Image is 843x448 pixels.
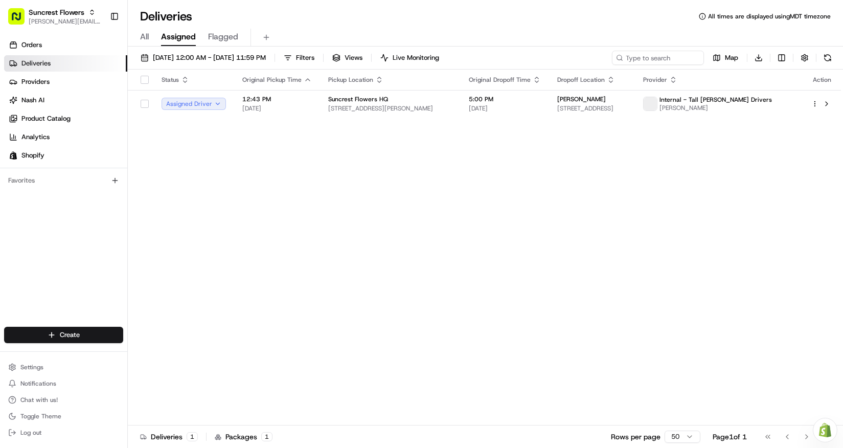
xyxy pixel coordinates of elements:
[10,41,186,57] p: Welcome 👋
[242,104,312,113] span: [DATE]
[140,8,192,25] h1: Deliveries
[20,363,43,371] span: Settings
[187,432,198,441] div: 1
[4,360,123,374] button: Settings
[659,96,772,104] span: Internal - Tall [PERSON_NAME] Drivers
[4,327,123,343] button: Create
[242,95,312,103] span: 12:43 PM
[4,55,127,72] a: Deliveries
[20,396,58,404] span: Chat with us!
[557,76,605,84] span: Dropoff Location
[4,409,123,423] button: Toggle Theme
[153,53,266,62] span: [DATE] 12:00 AM - [DATE] 11:59 PM
[20,429,41,437] span: Log out
[643,76,667,84] span: Provider
[20,412,61,420] span: Toggle Theme
[4,110,127,127] a: Product Catalog
[4,4,106,29] button: Suncrest Flowers[PERSON_NAME][EMAIL_ADDRESS][DOMAIN_NAME]
[4,129,127,145] a: Analytics
[296,53,314,62] span: Filters
[725,53,738,62] span: Map
[708,51,743,65] button: Map
[713,432,747,442] div: Page 1 of 1
[136,51,270,65] button: [DATE] 12:00 AM - [DATE] 11:59 PM
[60,330,80,340] span: Create
[9,151,17,160] img: Shopify logo
[242,76,302,84] span: Original Pickup Time
[10,10,31,31] img: Nash
[659,104,772,112] span: [PERSON_NAME]
[328,51,367,65] button: Views
[29,17,102,26] button: [PERSON_NAME][EMAIL_ADDRESS][DOMAIN_NAME]
[21,40,42,50] span: Orders
[21,132,50,142] span: Analytics
[6,144,82,163] a: 📗Knowledge Base
[328,104,452,113] span: [STREET_ADDRESS][PERSON_NAME]
[4,376,123,391] button: Notifications
[345,53,362,62] span: Views
[35,108,129,116] div: We're available if you need us!
[4,37,127,53] a: Orders
[208,31,238,43] span: Flagged
[4,147,127,164] a: Shopify
[161,31,196,43] span: Assigned
[279,51,319,65] button: Filters
[811,76,833,84] div: Action
[469,95,541,103] span: 5:00 PM
[21,59,51,68] span: Deliveries
[4,74,127,90] a: Providers
[20,148,78,159] span: Knowledge Base
[174,101,186,113] button: Start new chat
[376,51,444,65] button: Live Monitoring
[20,379,56,388] span: Notifications
[162,98,226,110] button: Assigned Driver
[261,432,272,441] div: 1
[10,98,29,116] img: 1736555255976-a54dd68f-1ca7-489b-9aae-adbdc363a1c4
[29,7,84,17] button: Suncrest Flowers
[328,95,388,103] span: Suncrest Flowers HQ
[35,98,168,108] div: Start new chat
[162,76,179,84] span: Status
[140,31,149,43] span: All
[4,92,127,108] a: Nash AI
[469,104,541,113] span: [DATE]
[708,12,831,20] span: All times are displayed using MDT timezone
[821,51,835,65] button: Refresh
[21,96,44,105] span: Nash AI
[393,53,439,62] span: Live Monitoring
[82,144,168,163] a: 💻API Documentation
[4,393,123,407] button: Chat with us!
[72,173,124,181] a: Powered byPylon
[4,425,123,440] button: Log out
[102,173,124,181] span: Pylon
[27,66,169,77] input: Clear
[86,149,95,158] div: 💻
[215,432,272,442] div: Packages
[469,76,531,84] span: Original Dropoff Time
[612,51,704,65] input: Type to search
[557,104,627,113] span: [STREET_ADDRESS]
[10,149,18,158] div: 📗
[4,172,123,189] div: Favorites
[328,76,373,84] span: Pickup Location
[21,114,71,123] span: Product Catalog
[21,151,44,160] span: Shopify
[557,95,606,103] span: [PERSON_NAME]
[21,77,50,86] span: Providers
[611,432,660,442] p: Rows per page
[140,432,198,442] div: Deliveries
[97,148,164,159] span: API Documentation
